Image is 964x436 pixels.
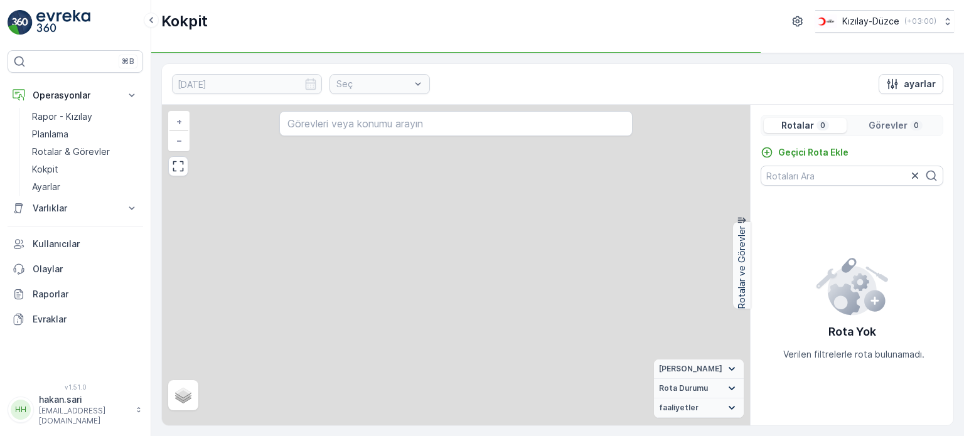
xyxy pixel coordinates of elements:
[654,398,744,418] summary: faaliyetler
[842,15,899,28] p: Kızılay-Düzce
[32,146,110,158] p: Rotalar & Görevler
[8,307,143,332] a: Evraklar
[659,383,708,393] span: Rota Durumu
[904,78,936,90] p: ayarlar
[33,263,138,275] p: Olaylar
[8,282,143,307] a: Raporlar
[32,181,60,193] p: Ayarlar
[39,393,129,406] p: hakan.sari
[32,110,92,123] p: Rapor - Kızılay
[783,348,924,361] p: Verilen filtrelerle rota bulunamadı.
[33,313,138,326] p: Evraklar
[904,16,936,26] p: ( +03:00 )
[27,125,143,143] a: Planlama
[761,166,943,186] input: Rotaları Ara
[736,226,748,309] p: Rotalar ve Görevler
[8,83,143,108] button: Operasyonlar
[659,403,699,413] span: faaliyetler
[279,111,632,136] input: Görevleri veya konumu arayın
[122,56,134,66] p: ⌘B
[176,135,183,146] span: −
[176,116,182,127] span: +
[32,163,58,176] p: Kokpit
[172,74,322,94] input: dd/mm/yyyy
[913,120,920,130] p: 0
[169,381,197,409] a: Layers
[654,359,744,379] summary: [PERSON_NAME]
[8,231,143,257] a: Kullanıcılar
[828,323,876,341] p: Rota Yok
[815,10,954,33] button: Kızılay-Düzce(+03:00)
[8,257,143,282] a: Olaylar
[778,146,849,159] p: Geçici Rota Ekle
[169,131,188,150] a: Uzaklaştır
[781,119,814,132] p: Rotalar
[33,238,138,250] p: Kullanıcılar
[659,364,722,374] span: [PERSON_NAME]
[169,112,188,131] a: Yakınlaştır
[33,202,118,215] p: Varlıklar
[36,10,90,35] img: logo_light-DOdMpM7g.png
[654,379,744,398] summary: Rota Durumu
[879,74,943,94] button: ayarlar
[819,120,827,130] p: 0
[869,119,908,132] p: Görevler
[27,161,143,178] a: Kokpit
[161,11,208,31] p: Kokpit
[39,406,129,426] p: [EMAIL_ADDRESS][DOMAIN_NAME]
[761,146,849,159] a: Geçici Rota Ekle
[815,14,837,28] img: download_svj7U3e.png
[27,178,143,196] a: Ayarlar
[32,128,68,141] p: Planlama
[33,288,138,300] p: Raporlar
[8,393,143,426] button: HHhakan.sari[EMAIL_ADDRESS][DOMAIN_NAME]
[27,143,143,161] a: Rotalar & Görevler
[8,10,33,35] img: logo
[27,108,143,125] a: Rapor - Kızılay
[8,196,143,221] button: Varlıklar
[8,383,143,391] span: v 1.51.0
[33,89,118,102] p: Operasyonlar
[11,400,31,420] div: HH
[815,255,889,316] img: config error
